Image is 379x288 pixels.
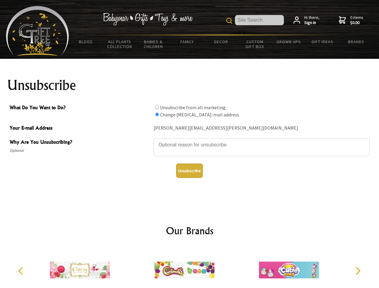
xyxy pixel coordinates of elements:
button: Unsubscribe [176,163,203,178]
a: BLOGS [69,35,103,48]
input: What Do You Want to Do? [155,105,159,109]
span: Why Are You Unsubscribing? [10,138,151,147]
div: [PERSON_NAME][EMAIL_ADDRESS][PERSON_NAME][DOMAIN_NAME] [154,124,370,133]
img: product search [226,18,232,24]
img: Babywear - Gifts - Toys & more [103,13,193,25]
a: Babies & Children [137,35,170,53]
span: What Do You Want to Do? [10,104,151,112]
a: All Plants Collection [103,35,137,53]
strong: Sign in [304,20,320,25]
span: Hi there, [304,15,320,25]
label: Unsubscribe from all marketing [160,104,226,110]
button: Next [351,264,364,277]
img: Babyware - Gifts - Toys and more... [6,6,69,56]
span: Your E-mail Address [10,124,151,133]
a: Hi there,Sign in [293,15,320,25]
h2: Our Brands [12,223,367,238]
a: Grown Ups [272,35,305,48]
a: Family [170,35,204,48]
span: 0 items [350,15,363,25]
a: Decor [204,35,238,48]
textarea: Why Are You Unsubscribing? [154,138,370,156]
label: Change [MEDICAL_DATA]-mail address [160,112,239,118]
a: Gift Ideas [305,35,339,48]
strong: $0.00 [350,20,363,25]
h1: Unsubscribe [7,78,372,92]
a: Custom Gift Box [238,35,272,53]
span: Optional [10,147,151,154]
a: Brands [339,35,373,48]
input: What Do You Want to Do? [155,112,159,116]
a: 0 items$0.00 [339,15,363,25]
input: Site Search [235,15,284,25]
button: Previous [15,264,28,277]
